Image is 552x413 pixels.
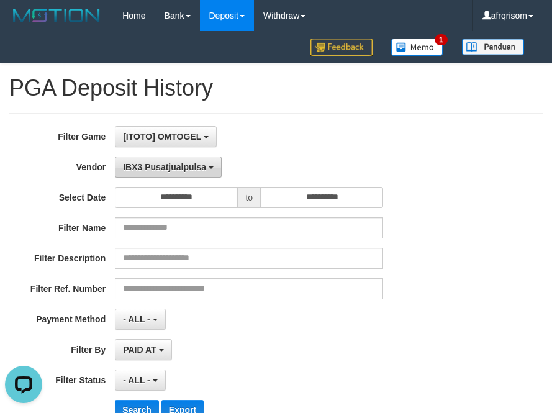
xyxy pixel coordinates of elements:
span: to [237,187,261,208]
span: [ITOTO] OMTOGEL [123,132,201,142]
img: panduan.png [462,39,524,55]
button: - ALL - [115,309,165,330]
button: [ITOTO] OMTOGEL [115,126,217,147]
img: MOTION_logo.png [9,6,104,25]
button: PAID AT [115,339,171,360]
span: - ALL - [123,375,150,385]
img: Button%20Memo.svg [391,39,443,56]
button: Open LiveChat chat widget [5,5,42,42]
span: 1 [435,34,448,45]
span: PAID AT [123,345,156,355]
img: Feedback.jpg [310,39,373,56]
span: IBX3 Pusatjualpulsa [123,162,206,172]
span: - ALL - [123,314,150,324]
button: IBX3 Pusatjualpulsa [115,157,222,178]
button: - ALL - [115,370,165,391]
a: 1 [382,31,453,63]
h1: PGA Deposit History [9,76,543,101]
